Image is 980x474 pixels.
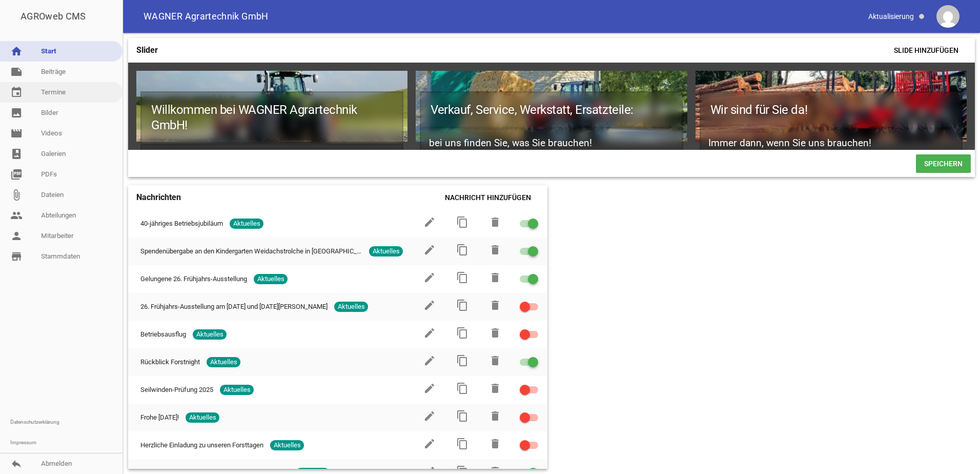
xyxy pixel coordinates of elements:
[916,154,971,173] span: Speichern
[140,357,200,367] span: Rückblick Forstnight
[10,66,23,78] i: note
[886,41,967,60] span: Slide hinzufügen
[423,278,436,285] a: edit
[10,458,23,470] i: reply
[10,250,23,263] i: store_mall_directory
[489,410,501,422] i: delete
[423,333,436,341] a: edit
[423,305,436,313] a: edit
[456,354,468,367] i: content_copy
[456,327,468,339] i: content_copy
[10,189,23,201] i: attach_file
[207,357,240,367] span: Aktuelles
[423,299,436,311] i: edit
[489,216,501,228] i: delete
[140,144,403,174] h2: Ihr DEUTZ-FAHR Händler in [GEOGRAPHIC_DATA].
[334,302,368,312] span: Aktuelles
[10,127,23,140] i: movie
[140,329,186,340] span: Betriebsausflug
[423,250,436,258] a: edit
[489,244,501,256] i: delete
[10,168,23,181] i: picture_as_pdf
[456,271,468,284] i: content_copy
[456,299,468,311] i: content_copy
[489,299,501,311] i: delete
[10,209,23,222] i: people
[437,188,539,207] span: Nachricht hinzufügen
[193,329,227,340] span: Aktuelles
[489,438,501,450] i: delete
[420,91,683,128] h1: Verkauf, Service, Werkstatt, Ersatzteile:
[423,410,436,422] i: edit
[700,128,963,159] h2: Immer dann, wenn Sie uns brauchen!
[136,189,181,206] h4: Nachrichten
[423,244,436,256] i: edit
[456,382,468,394] i: content_copy
[140,412,179,423] span: Frohe [DATE]!
[489,327,501,339] i: delete
[140,385,213,395] span: Seilwinden-Prüfung 2025
[423,361,436,368] a: edit
[144,12,269,21] span: WAGNER Agrartechnik GmbH
[423,388,436,396] a: edit
[456,410,468,422] i: content_copy
[10,45,23,57] i: home
[423,327,436,339] i: edit
[456,438,468,450] i: content_copy
[10,86,23,98] i: event
[423,271,436,284] i: edit
[254,274,288,284] span: Aktuelles
[140,219,223,229] span: 40-jähriges Betriebsjubiläum
[423,222,436,230] a: edit
[456,244,468,256] i: content_copy
[456,216,468,228] i: content_copy
[423,354,436,367] i: edit
[10,107,23,119] i: image
[220,385,254,395] span: Aktuelles
[270,440,304,450] span: Aktuelles
[489,354,501,367] i: delete
[423,444,436,451] a: edit
[230,219,263,229] span: Aktuelles
[423,382,436,394] i: edit
[423,216,436,228] i: edit
[140,246,362,256] span: Spendenübergabe an den Kindergarten Weidachstrolche in [GEOGRAPHIC_DATA]
[489,271,501,284] i: delete
[423,416,436,424] a: edit
[140,440,263,450] span: Herzliche Einladung zu unseren Forsttagen
[369,246,403,256] span: Aktuelles
[140,91,403,144] h1: Willkommen bei WAGNER Agrartechnik GmbH!
[140,302,328,312] span: 26. Frühjahrs-Ausstellung am [DATE] und [DATE][PERSON_NAME]
[186,412,219,423] span: Aktuelles
[700,91,963,128] h1: Wir sind für Sie da!
[489,382,501,394] i: delete
[136,42,158,58] h4: Slider
[140,274,247,284] span: Gelungene 26. Frühjahrs-Ausstellung
[420,128,683,159] h2: bei uns finden Sie, was Sie brauchen!
[423,438,436,450] i: edit
[10,230,23,242] i: person
[10,148,23,160] i: photo_album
